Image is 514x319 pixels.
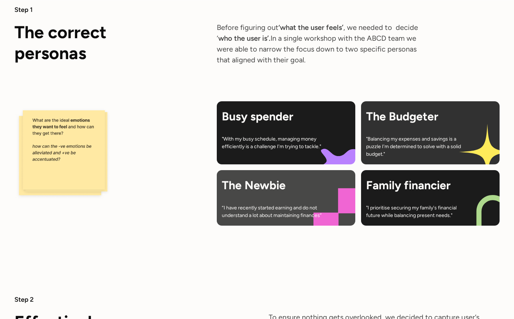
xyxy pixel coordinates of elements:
[222,177,350,194] div: The Newbie
[222,108,350,125] div: Busy spender
[366,108,495,125] div: The Budgeter
[366,135,467,158] div: "Balancing my expenses and savings is a puzzle I'm determined to solve with a solid budget."
[14,22,123,63] h2: The correct personas
[222,135,323,150] div: "With my busy schedule, managing money efficiently is a challenge I'm trying to tackle."
[222,204,323,219] div: “I have recently started earning and do not understand a lot about maintaining finances”
[366,177,495,194] div: Family financier
[218,34,271,43] span: who the user is’.
[366,204,467,219] div: "I prioritise securing my family's financial future while balancing present needs."
[217,22,425,65] p: Before figuring out , we needed to decide ‘ In a single workshop with the ABCD team we were able ...
[14,295,500,305] div: Step 2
